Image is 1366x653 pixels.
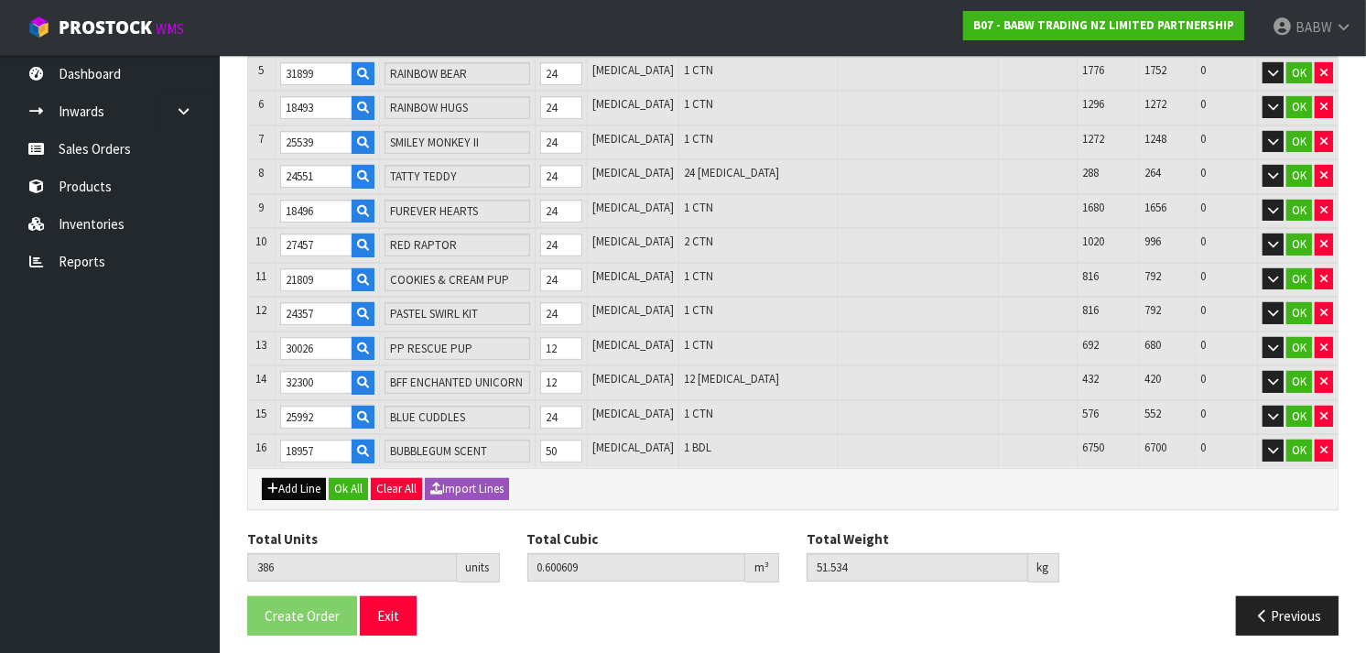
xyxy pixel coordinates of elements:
span: 1 CTN [684,406,713,421]
input: Qty Ordered [540,200,582,223]
input: Code [280,62,353,85]
span: 0 [1200,165,1206,180]
input: Code [280,234,353,256]
button: OK [1286,200,1312,222]
input: Name [385,337,530,360]
label: Total Weight [807,529,889,549]
span: BABW [1296,18,1332,36]
span: 680 [1144,337,1161,353]
span: 1 CTN [684,268,713,284]
input: Qty Ordered [540,62,582,85]
span: 1 CTN [684,337,713,353]
span: 0 [1200,96,1206,112]
div: units [457,553,500,582]
div: m³ [745,553,779,582]
span: 24 [MEDICAL_DATA] [684,165,779,180]
span: 0 [1200,234,1206,249]
span: 5 [258,62,264,78]
span: [MEDICAL_DATA] [592,440,674,455]
span: 1 CTN [684,302,713,318]
span: [MEDICAL_DATA] [592,200,674,215]
span: 576 [1082,406,1099,421]
span: 0 [1200,371,1206,386]
span: 0 [1200,268,1206,284]
span: [MEDICAL_DATA] [592,371,674,386]
input: Qty Ordered [540,234,582,256]
input: Code [280,131,353,154]
span: 996 [1144,234,1161,249]
span: [MEDICAL_DATA] [592,96,674,112]
span: 12 [MEDICAL_DATA] [684,371,779,386]
span: 1 CTN [684,96,713,112]
input: Qty Ordered [540,440,582,463]
input: Name [385,234,530,256]
span: 13 [255,337,266,353]
span: 816 [1082,302,1099,318]
input: Name [385,371,530,394]
button: Create Order [247,596,357,636]
input: Total Weight [807,553,1028,582]
small: WMS [156,20,184,38]
span: 0 [1200,131,1206,147]
span: 1248 [1144,131,1166,147]
input: Code [280,371,353,394]
span: 692 [1082,337,1099,353]
span: 792 [1144,302,1161,318]
span: 432 [1082,371,1099,386]
span: 0 [1200,302,1206,318]
input: Qty Ordered [540,131,582,154]
button: Clear All [371,478,422,500]
button: OK [1286,62,1312,84]
input: Code [280,268,353,291]
button: Import Lines [425,478,509,500]
button: Exit [360,596,417,636]
span: 16 [255,440,266,455]
button: OK [1286,371,1312,393]
span: 8 [258,165,264,180]
span: 6 [258,96,264,112]
span: 420 [1144,371,1161,386]
button: OK [1286,96,1312,118]
button: OK [1286,440,1312,462]
button: OK [1286,131,1312,153]
input: Total Cubic [527,553,746,582]
span: 7 [258,131,264,147]
span: 288 [1082,165,1099,180]
span: [MEDICAL_DATA] [592,268,674,284]
span: 14 [255,371,266,386]
input: Qty Ordered [540,406,582,429]
span: 552 [1144,406,1161,421]
span: [MEDICAL_DATA] [592,337,674,353]
input: Qty Ordered [540,165,582,188]
label: Total Units [247,529,318,549]
span: 6700 [1144,440,1166,455]
span: 1 BDL [684,440,711,455]
input: Name [385,406,530,429]
input: Qty Ordered [540,371,582,394]
span: 15 [255,406,266,421]
span: 11 [255,268,266,284]
span: ProStock [59,16,152,39]
button: Add Line [262,478,326,500]
strong: B07 - BABW TRADING NZ LIMITED PARTNERSHIP [973,17,1234,33]
button: OK [1286,337,1312,359]
div: kg [1028,553,1059,582]
input: Name [385,96,530,119]
span: [MEDICAL_DATA] [592,234,674,249]
span: 0 [1200,200,1206,215]
input: Code [280,165,353,188]
span: [MEDICAL_DATA] [592,165,674,180]
input: Name [385,302,530,325]
input: Name [385,131,530,154]
span: 2 CTN [684,234,713,249]
span: [MEDICAL_DATA] [592,131,674,147]
span: [MEDICAL_DATA] [592,406,674,421]
button: OK [1286,165,1312,187]
img: cube-alt.png [27,16,50,38]
button: OK [1286,268,1312,290]
button: OK [1286,302,1312,324]
span: 6750 [1082,440,1104,455]
input: Qty Ordered [540,268,582,291]
span: 0 [1200,337,1206,353]
span: 1776 [1082,62,1104,78]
